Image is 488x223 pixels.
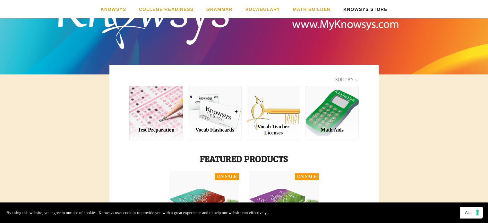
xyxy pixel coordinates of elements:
a: Math Aids [305,86,359,121]
h1: Featured Products [129,153,359,164]
a: Test Preparation [129,86,183,121]
div: On Sale [297,174,317,180]
div: Test Preparation [135,127,178,133]
a: Vocab Teacher Licenses [247,86,300,121]
p: By using this website, you agree to our use of cookies. Knowsys uses cookies to provide you with ... [6,209,267,216]
a: Vocab Teacher Licenses [247,121,300,140]
div: Vocab Teacher Licenses [252,124,295,136]
div: Vocab Flashcards [193,127,236,133]
a: Vocab Flashcards [188,86,242,121]
div: On Sale [217,174,237,180]
a: Vocab Flashcards [188,121,242,140]
a: Math Aids [305,121,359,140]
button: Your consent preferences for tracking technologies [472,207,483,218]
div: Math Aids [311,127,354,133]
a: Test Preparation [129,121,183,140]
button: Accept [460,207,482,219]
span: Accept [465,210,477,215]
